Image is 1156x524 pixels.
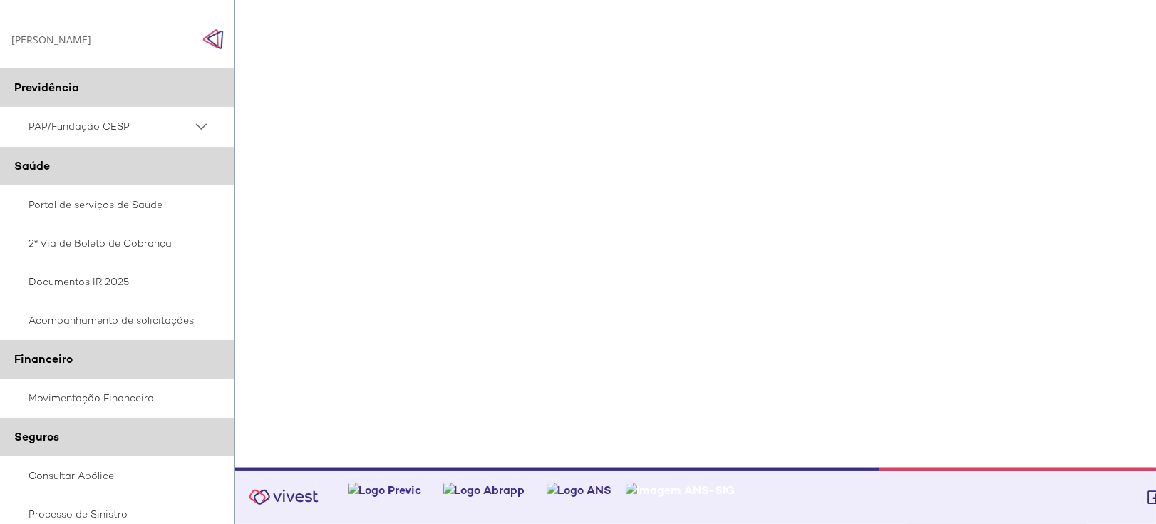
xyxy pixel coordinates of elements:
[14,158,50,173] span: Saúde
[14,351,73,366] span: Financeiro
[29,118,192,135] span: PAP/Fundação CESP
[443,483,525,498] img: Logo Abrapp
[11,33,91,46] div: [PERSON_NAME]
[202,29,224,50] img: Fechar menu
[235,468,1156,524] footer: Vivest
[14,429,59,444] span: Seguros
[241,481,326,513] img: Vivest
[14,80,79,95] span: Previdência
[348,483,422,498] img: Logo Previc
[547,483,612,498] img: Logo ANS
[202,29,224,50] span: Click to close side navigation.
[626,483,736,498] img: Imagem ANS-SIG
